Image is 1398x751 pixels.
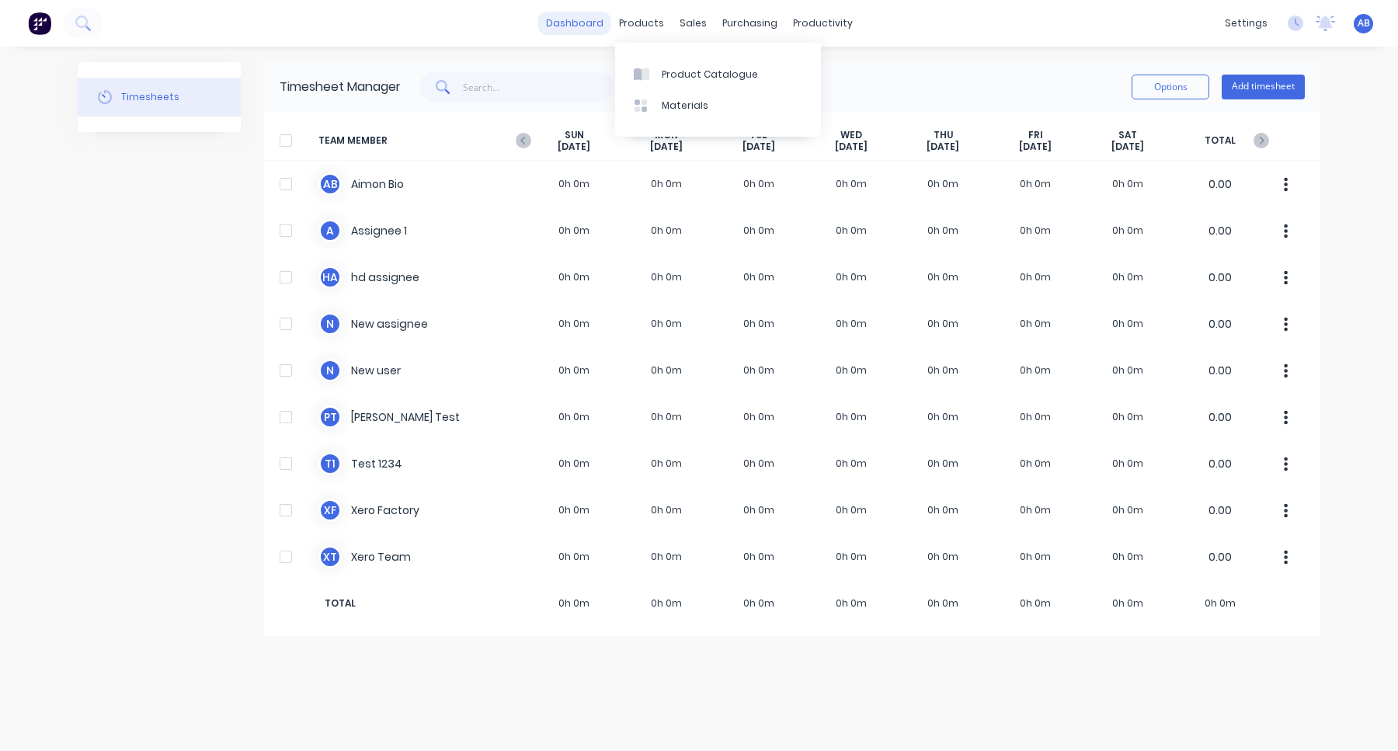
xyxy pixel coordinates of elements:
[1111,141,1144,153] span: [DATE]
[1174,129,1266,153] span: TOTAL
[805,596,897,610] span: 0h 0m
[1118,129,1137,141] span: SAT
[713,596,805,610] span: 0h 0m
[989,596,1082,610] span: 0h 0m
[1174,596,1266,610] span: 0h 0m
[28,12,51,35] img: Factory
[558,141,590,153] span: [DATE]
[1028,129,1043,141] span: FRI
[835,141,868,153] span: [DATE]
[538,12,611,35] a: dashboard
[742,141,775,153] span: [DATE]
[615,58,821,89] a: Product Catalogue
[897,596,989,610] span: 0h 0m
[1132,75,1209,99] button: Options
[318,129,528,153] span: TEAM MEMBER
[662,99,708,113] div: Materials
[662,68,758,82] div: Product Catalogue
[615,90,821,121] a: Materials
[927,141,959,153] span: [DATE]
[528,596,621,610] span: 0h 0m
[611,12,672,35] div: products
[650,141,683,153] span: [DATE]
[934,129,953,141] span: THU
[1019,141,1052,153] span: [DATE]
[1082,596,1174,610] span: 0h 0m
[565,129,584,141] span: SUN
[463,71,614,103] input: Search...
[621,596,713,610] span: 0h 0m
[715,12,785,35] div: purchasing
[280,78,401,96] div: Timesheet Manager
[78,78,241,116] button: Timesheets
[1217,12,1275,35] div: settings
[1222,75,1305,99] button: Add timesheet
[672,12,715,35] div: sales
[1358,16,1370,30] span: AB
[318,596,528,610] span: TOTAL
[840,129,862,141] span: WED
[785,12,861,35] div: productivity
[121,90,179,104] div: Timesheets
